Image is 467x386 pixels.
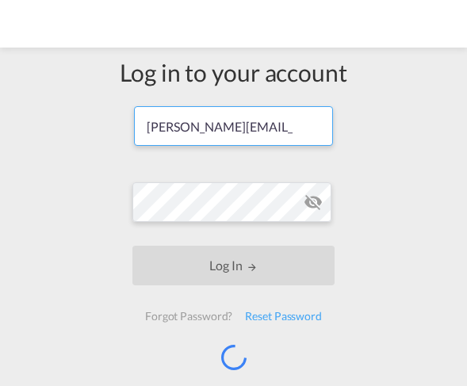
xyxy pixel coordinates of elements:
[132,246,335,285] button: LOGIN
[239,302,328,331] div: Reset Password
[134,106,333,146] input: Enter email/phone number
[139,302,239,331] div: Forgot Password?
[304,193,323,212] md-icon: icon-eye-off
[120,55,347,89] div: Log in to your account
